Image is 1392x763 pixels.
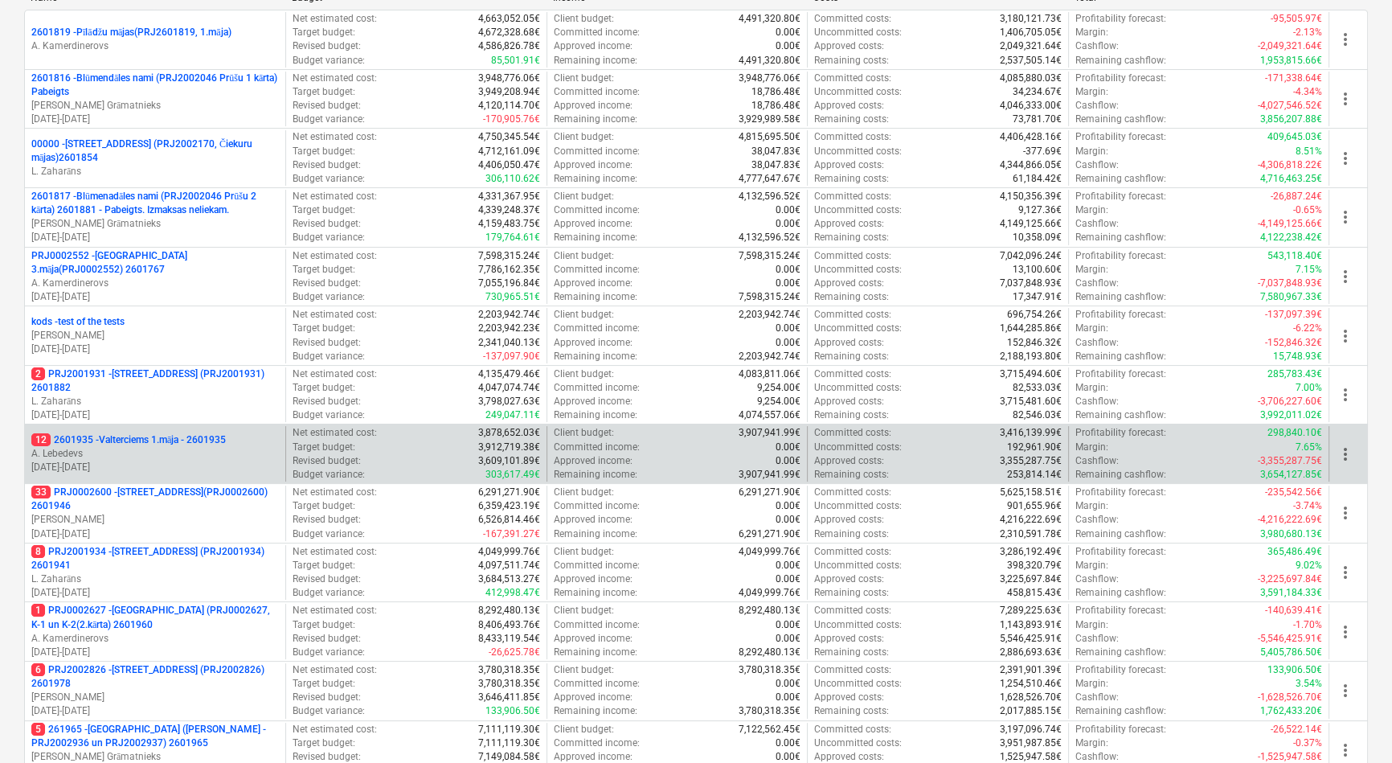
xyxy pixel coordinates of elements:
[554,99,633,113] p: Approved income :
[739,408,800,422] p: 4,074,557.06€
[1293,85,1322,99] p: -4.34%
[1336,681,1355,700] span: more_vert
[1013,263,1062,277] p: 13,100.60€
[293,99,361,113] p: Revised budget :
[1075,145,1108,158] p: Margin :
[739,72,800,85] p: 3,948,776.06€
[1007,308,1062,322] p: 696,754.26€
[1260,54,1322,68] p: 1,953,815.66€
[1013,231,1062,244] p: 10,358.09€
[1267,249,1322,263] p: 543,118.40€
[293,26,355,39] p: Target budget :
[31,137,279,165] p: 00000 - [STREET_ADDRESS] (PRJ2002170, Čiekuru mājas)2601854
[1336,563,1355,582] span: more_vert
[814,395,884,408] p: Approved costs :
[1293,26,1322,39] p: -2.13%
[554,172,637,186] p: Remaining income :
[1075,72,1166,85] p: Profitability forecast :
[554,217,633,231] p: Approved income :
[1265,336,1322,350] p: -152,846.32€
[31,527,279,541] p: [DATE] - [DATE]
[554,72,614,85] p: Client budget :
[757,395,800,408] p: 9,254.00€
[1075,217,1119,231] p: Cashflow :
[814,203,902,217] p: Uncommitted costs :
[1075,54,1166,68] p: Remaining cashflow :
[1075,426,1166,440] p: Profitability forecast :
[31,433,279,474] div: 122601935 -Valterciems 1.māja - 2601935A. Lebedevs[DATE]-[DATE]
[554,277,633,290] p: Approved income :
[1000,395,1062,408] p: 3,715,481.60€
[1312,686,1392,763] iframe: Chat Widget
[293,395,361,408] p: Revised budget :
[485,231,540,244] p: 179,764.61€
[31,367,279,423] div: 2PRJ2001931 -[STREET_ADDRESS] (PRJ2001931) 2601882L. Zaharāns[DATE]-[DATE]
[31,632,279,646] p: A. Kamerdinerovs
[554,113,637,126] p: Remaining income :
[1271,12,1322,26] p: -95,505.97€
[1075,203,1108,217] p: Margin :
[293,130,377,144] p: Net estimated cost :
[293,145,355,158] p: Target budget :
[31,513,279,527] p: [PERSON_NAME]
[31,586,279,600] p: [DATE] - [DATE]
[31,447,279,461] p: A. Lebedevs
[1075,85,1108,99] p: Margin :
[1260,408,1322,422] p: 3,992,011.02€
[739,12,800,26] p: 4,491,320.80€
[814,12,891,26] p: Committed costs :
[739,308,800,322] p: 2,203,942.74€
[31,433,51,446] span: 12
[31,604,279,631] p: PRJ0002627 - [GEOGRAPHIC_DATA] (PRJ0002627, K-1 un K-2(2.kārta) 2601960
[1273,350,1322,363] p: 15,748.93€
[757,381,800,395] p: 9,254.00€
[554,190,614,203] p: Client budget :
[31,486,279,541] div: 33PRJ0002600 -[STREET_ADDRESS](PRJ0002600) 2601946[PERSON_NAME][DATE]-[DATE]
[814,249,891,263] p: Committed costs :
[31,231,279,244] p: [DATE] - [DATE]
[31,433,226,447] p: 2601935 - Valterciems 1.māja - 2601935
[31,72,279,127] div: 2601816 -Blūmendāles nami (PRJ2002046 Prūšu 1 kārta) Pabeigts[PERSON_NAME] Grāmatnieks[DATE]-[DATE]
[293,158,361,172] p: Revised budget :
[1260,290,1322,304] p: 7,580,967.33€
[491,54,540,68] p: 85,501.91€
[293,54,365,68] p: Budget variance :
[1336,267,1355,286] span: more_vert
[1000,99,1062,113] p: 4,046,333.00€
[1267,130,1322,144] p: 409,645.03€
[1336,149,1355,168] span: more_vert
[751,158,800,172] p: 38,047.83€
[1258,395,1322,408] p: -3,706,227.60€
[1260,113,1322,126] p: 3,856,207.88€
[293,408,365,422] p: Budget variance :
[739,113,800,126] p: 3,929,989.58€
[814,231,889,244] p: Remaining costs :
[483,113,540,126] p: -170,905.76€
[1000,130,1062,144] p: 4,406,428.16€
[31,461,279,474] p: [DATE] - [DATE]
[31,723,45,736] span: 5
[31,72,279,99] p: 2601816 - Blūmendāles nami (PRJ2002046 Prūšu 1 kārta) Pabeigts
[293,308,377,322] p: Net estimated cost :
[1075,336,1119,350] p: Cashflow :
[554,336,633,350] p: Approved income :
[739,290,800,304] p: 7,598,315.24€
[1000,277,1062,290] p: 7,037,848.93€
[1336,445,1355,464] span: more_vert
[554,85,640,99] p: Committed income :
[31,329,279,343] p: [PERSON_NAME]
[1258,39,1322,53] p: -2,049,321.64€
[1075,158,1119,172] p: Cashflow :
[751,85,800,99] p: 18,786.48€
[31,604,279,659] div: 1PRJ0002627 -[GEOGRAPHIC_DATA] (PRJ0002627, K-1 un K-2(2.kārta) 2601960A. Kamerdinerovs[DATE]-[DATE]
[1075,322,1108,335] p: Margin :
[776,203,800,217] p: 0.00€
[554,130,614,144] p: Client budget :
[1075,350,1166,363] p: Remaining cashflow :
[1258,99,1322,113] p: -4,027,546.52€
[554,426,614,440] p: Client budget :
[31,367,279,395] p: PRJ2001931 - [STREET_ADDRESS] (PRJ2001931) 2601882
[814,322,902,335] p: Uncommitted costs :
[554,145,640,158] p: Committed income :
[1013,172,1062,186] p: 61,184.42€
